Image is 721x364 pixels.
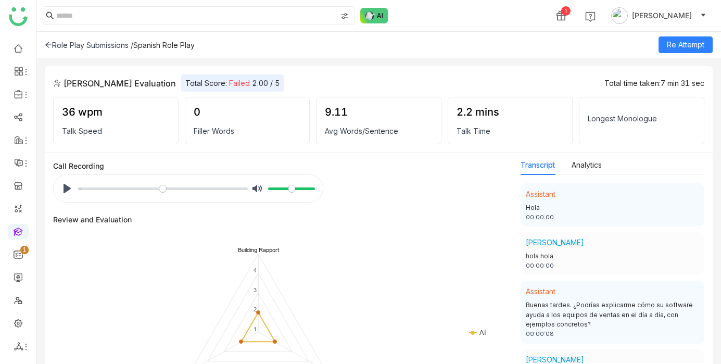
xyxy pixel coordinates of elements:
div: 36 wpm [62,106,170,118]
text: 1 [254,325,257,333]
div: Role Play Submissions / [45,41,133,49]
div: Hola [526,203,699,213]
span: [PERSON_NAME] [632,10,692,21]
text: 2 [254,306,257,313]
img: ask-buddy-normal.svg [360,8,388,23]
div: Talk Speed [62,127,170,135]
span: 7 min 31 sec [661,79,704,87]
div: 00:00:00 [526,213,699,222]
span: Failed [229,79,250,87]
button: Transcript [521,159,555,171]
span: [PERSON_NAME] [526,355,584,364]
div: Call Recording [53,161,503,170]
span: Assistant [526,287,555,296]
input: Seek [78,184,248,194]
p: 1 [22,245,27,255]
img: role-play.svg [53,79,61,87]
text: AI [479,328,486,336]
div: Avg Words/Sentence [325,127,433,135]
div: hola hola [526,252,699,261]
div: 00:00:00 [526,261,699,270]
text: 4 [254,267,257,274]
div: 1 [561,6,571,16]
input: Volume [268,184,315,194]
span: Re Attempt [667,39,704,51]
nz-badge-sup: 1 [20,246,29,254]
div: 2.2 mins [457,106,564,118]
div: Buenas tardes. ¿Podrías explicarme cómo su software ayuda a los equipos de ventas en el día a día... [526,300,699,330]
img: logo [9,7,28,26]
div: Filler Words [194,127,301,135]
div: [PERSON_NAME] Evaluation [53,77,176,90]
text: 3 [254,286,257,294]
div: Spanish Role Play [133,41,195,49]
div: 0 [194,106,301,118]
img: avatar [611,7,628,24]
button: [PERSON_NAME] [609,7,709,24]
span: Assistant [526,190,555,198]
img: search-type.svg [340,12,349,20]
div: Review and Evaluation [53,215,132,224]
div: 9.11 [325,106,433,118]
div: Total time taken: [604,79,704,87]
div: Longest Monologue [588,114,695,123]
img: help.svg [585,11,596,22]
div: Talk Time [457,127,564,135]
span: [PERSON_NAME] [526,238,584,247]
div: Total Score: 2.00 / 5 [181,74,284,92]
button: Play [59,180,75,197]
button: Re Attempt [659,36,713,53]
div: 00:00:08 [526,330,699,338]
text: Building Rapport [238,246,279,254]
button: Analytics [572,159,602,171]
